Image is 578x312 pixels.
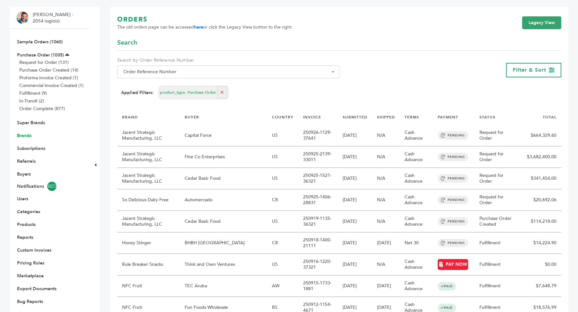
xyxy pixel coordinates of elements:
[438,131,468,140] span: PENDING
[298,211,337,232] td: 250919-1135-36321
[17,120,45,126] a: Super Brands
[400,146,433,168] td: Cash Advance
[438,282,456,290] span: PAID
[522,146,561,168] td: $3,682,400.00
[479,115,495,120] a: STATUS
[400,275,433,297] td: Cash Advance
[298,146,337,168] td: 250925-2139-33011
[180,254,267,275] td: Think and Own Ventures
[372,146,400,168] td: N/A
[522,254,561,275] td: $0.00
[438,174,468,183] span: PENDING
[522,16,561,29] a: Legacy View
[117,24,293,30] span: The old orders page can be accessed or click the Legacy View button to the right.
[267,189,298,211] td: CR
[522,125,561,146] td: $664,329.60
[475,232,522,254] td: Fulfillment
[117,146,180,168] td: Jacent Strategic Manufacturing, LLC
[298,232,337,254] td: 250918-1400-21111
[522,189,561,211] td: $20,692.06
[19,59,69,65] a: Request for Order (131)
[180,125,267,146] td: Capital Force
[372,254,400,275] td: N/A
[17,221,36,228] a: Products
[121,67,336,76] span: Order Reference Number
[372,189,400,211] td: N/A
[121,90,153,96] strong: Applied Filters:
[372,125,400,146] td: N/A
[17,234,33,240] a: Reports
[117,125,180,146] td: Jacent Strategic Manufacturing, LLC
[117,275,180,297] td: NFC Fruti
[19,98,44,104] a: In-Transit (2)
[372,211,400,232] td: N/A
[17,158,36,164] a: Referrals
[19,75,78,81] a: Proforma Invoice Created (1)
[475,146,522,168] td: Request for Order
[160,90,216,95] span: product_type: Purchase Order
[17,209,40,215] a: Categories
[17,286,57,292] a: Export Documents
[400,125,433,146] td: Cash Advance
[438,304,456,312] span: PAID
[372,275,400,297] td: [DATE]
[180,211,267,232] td: Cedar Basic Food
[180,168,267,189] td: Cedar Basic Food
[522,168,561,189] td: $341,454.00
[338,189,372,211] td: [DATE]
[17,260,44,266] a: Pricing Rules
[267,168,298,189] td: US
[400,254,433,275] td: Cash Advance
[17,133,31,139] a: Brands
[513,66,546,74] span: Filter & Sort
[117,15,293,24] h1: ORDERS
[298,275,337,297] td: 250915-1733-1881
[298,189,337,211] td: 250925-1406-28831
[438,259,468,270] a: PAY NOW
[17,171,31,177] a: Buyers
[338,275,372,297] td: [DATE]
[400,211,433,232] td: Cash Advance
[475,125,522,146] td: Request for Order
[267,232,298,254] td: CR
[117,254,180,275] td: Rule Breaker Snacks
[19,106,65,112] a: Order Complete (877)
[438,217,468,226] span: PENDING
[117,168,180,189] td: Jacent Strategic Manufacturing, LLC
[17,273,44,279] a: Marketplace
[117,189,180,211] td: So Delicious Dairy Free
[180,275,267,297] td: TEC Aruba
[267,275,298,297] td: AW
[377,115,395,120] a: SHIPPED
[405,115,419,120] a: TERMS
[33,12,75,24] li: [PERSON_NAME] - 2054 login(s)
[298,254,337,275] td: 250916-1220-37321
[338,146,372,168] td: [DATE]
[343,115,367,120] a: SUBMITTED
[267,254,298,275] td: US
[338,232,372,254] td: [DATE]
[522,275,561,297] td: $7,648.79
[475,254,522,275] td: Fulfillment
[19,67,78,73] a: Purchase Order Created (14)
[438,196,468,204] span: PENDING
[117,65,339,78] span: Order Reference Number
[47,182,57,191] span: 5072
[400,189,433,211] td: Cash Advance
[338,168,372,189] td: [DATE]
[17,39,63,45] a: Sample Orders (1060)
[17,182,83,191] a: Notifications5072
[298,168,337,189] td: 250925-1521-36321
[180,146,267,168] td: Fine Co Enterprises
[522,211,561,232] td: $114,218.00
[180,232,267,254] td: BHBH [GEOGRAPHIC_DATA]
[543,115,556,120] a: TOTAL
[298,125,337,146] td: 250926-1129-37641
[117,232,180,254] td: Honey Stinger
[19,90,47,96] a: Fulfillment (9)
[19,82,83,89] a: Commercial Invoice Created (1)
[338,211,372,232] td: [DATE]
[372,168,400,189] td: N/A
[17,196,28,202] a: Users
[122,115,138,120] a: BRAND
